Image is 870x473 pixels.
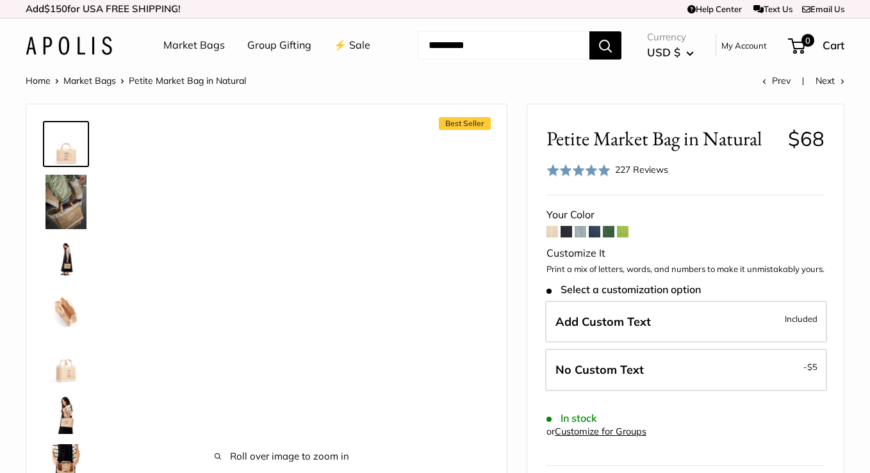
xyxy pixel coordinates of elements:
span: No Custom Text [555,362,644,377]
a: ⚡️ Sale [334,36,370,55]
a: Help Center [687,4,742,14]
span: $5 [807,362,817,372]
a: Customize for Groups [555,426,646,437]
span: $150 [44,3,67,15]
span: - [803,359,817,374]
a: Text Us [753,4,792,14]
span: Add Custom Text [555,314,651,329]
span: Petite Market Bag in Natural [546,127,778,150]
a: My Account [721,38,767,53]
span: 227 Reviews [615,164,668,175]
span: In stock [546,412,597,424]
a: Next [816,75,844,86]
a: Market Bags [163,36,225,55]
a: Prev [762,75,791,86]
img: Petite Market Bag in Natural [45,393,86,434]
input: Search... [418,31,589,60]
div: Customize It [546,244,825,263]
span: Best Seller [439,117,491,130]
img: Petite Market Bag in Natural [45,175,86,229]
img: Apolis [26,36,112,55]
a: 0 Cart [789,35,844,56]
span: Cart [823,38,844,52]
span: Currency [647,28,694,46]
label: Add Custom Text [545,301,827,343]
a: Petite Market Bag in Natural [43,172,89,232]
span: Included [785,311,817,326]
img: description_Spacious inner area with room for everything. [45,291,86,332]
span: Petite Market Bag in Natural [129,75,246,86]
p: Print a mix of letters, words, and numbers to make it unmistakably yours. [546,263,825,276]
span: 0 [801,34,814,47]
nav: Breadcrumb [26,72,246,89]
a: Petite Market Bag in Natural [43,339,89,385]
a: Petite Market Bag in Natural [43,237,89,283]
label: Leave Blank [545,349,827,391]
button: Search [589,31,621,60]
a: Market Bags [63,75,116,86]
a: Group Gifting [247,36,311,55]
span: Roll over image to zoom in [129,447,436,465]
span: Select a customization option [546,284,701,296]
div: Your Color [546,205,825,225]
img: Petite Market Bag in Natural [45,124,86,164]
div: or [546,423,646,440]
a: description_Spacious inner area with room for everything. [43,288,89,334]
button: USD $ [647,42,694,63]
a: Petite Market Bag in Natural [43,390,89,437]
span: USD $ [647,45,680,59]
img: Petite Market Bag in Natural [45,239,86,280]
a: Home [26,75,51,86]
a: Email Us [802,4,844,14]
span: $68 [788,126,825,151]
img: Petite Market Bag in Natural [45,342,86,383]
a: Petite Market Bag in Natural [43,121,89,167]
